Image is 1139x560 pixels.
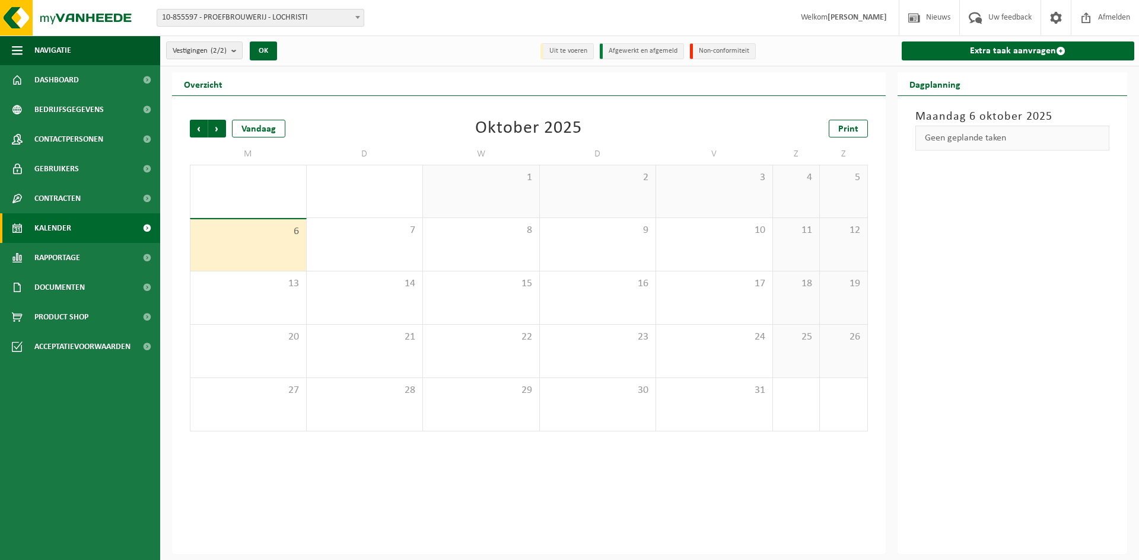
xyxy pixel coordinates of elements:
span: 8 [429,224,533,237]
span: 17 [662,277,766,290]
span: Navigatie [34,36,71,65]
li: Non-conformiteit [690,43,756,59]
a: Print [829,120,868,137]
h3: Maandag 6 oktober 2025 [915,108,1110,126]
span: 1 [429,171,533,184]
span: 3 [662,171,766,184]
span: 24 [662,331,766,344]
span: 4 [779,171,814,184]
span: 31 [662,384,766,397]
span: 11 [779,224,814,237]
td: Z [773,143,820,165]
span: 16 [546,277,650,290]
span: Product Shop [34,302,88,332]
span: 2 [546,171,650,184]
div: Oktober 2025 [475,120,582,137]
div: Geen geplande taken [915,126,1110,151]
button: Vestigingen(2/2) [166,41,243,59]
span: 22 [429,331,533,344]
span: Kalender [34,213,71,243]
a: Extra taak aanvragen [902,41,1135,60]
div: Vandaag [232,120,285,137]
h2: Dagplanning [898,72,972,95]
span: 5 [826,171,861,184]
span: 23 [546,331,650,344]
span: Documenten [34,273,85,302]
span: Vorige [190,120,208,137]
span: 26 [826,331,861,344]
span: 13 [196,277,300,290]
span: 18 [779,277,814,290]
span: Acceptatievoorwaarden [34,332,131,361]
td: D [307,143,424,165]
span: Rapportage [34,243,80,273]
span: 10-855597 - PROEFBROUWERIJ - LOCHRISTI [157,9,364,27]
span: 7 [313,224,417,237]
span: Volgende [208,120,226,137]
span: 27 [196,384,300,397]
span: 25 [779,331,814,344]
span: Bedrijfsgegevens [34,95,104,124]
count: (2/2) [211,47,227,55]
td: Z [820,143,867,165]
button: OK [250,41,277,60]
span: 14 [313,277,417,290]
span: 21 [313,331,417,344]
td: M [190,143,307,165]
span: 15 [429,277,533,290]
span: Contactpersonen [34,124,103,154]
span: Vestigingen [173,42,227,60]
li: Afgewerkt en afgemeld [600,43,684,59]
td: W [423,143,540,165]
td: D [540,143,657,165]
td: V [656,143,773,165]
span: Dashboard [34,65,79,95]
span: 10-855597 - PROEFBROUWERIJ - LOCHRISTI [157,9,364,26]
span: 6 [196,225,300,238]
span: Gebruikers [34,154,79,184]
h2: Overzicht [172,72,234,95]
span: 28 [313,384,417,397]
span: 10 [662,224,766,237]
span: Contracten [34,184,81,213]
span: 19 [826,277,861,290]
span: 12 [826,224,861,237]
li: Uit te voeren [540,43,594,59]
strong: [PERSON_NAME] [828,13,887,22]
span: Print [838,124,858,134]
span: 29 [429,384,533,397]
span: 30 [546,384,650,397]
span: 20 [196,331,300,344]
span: 9 [546,224,650,237]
